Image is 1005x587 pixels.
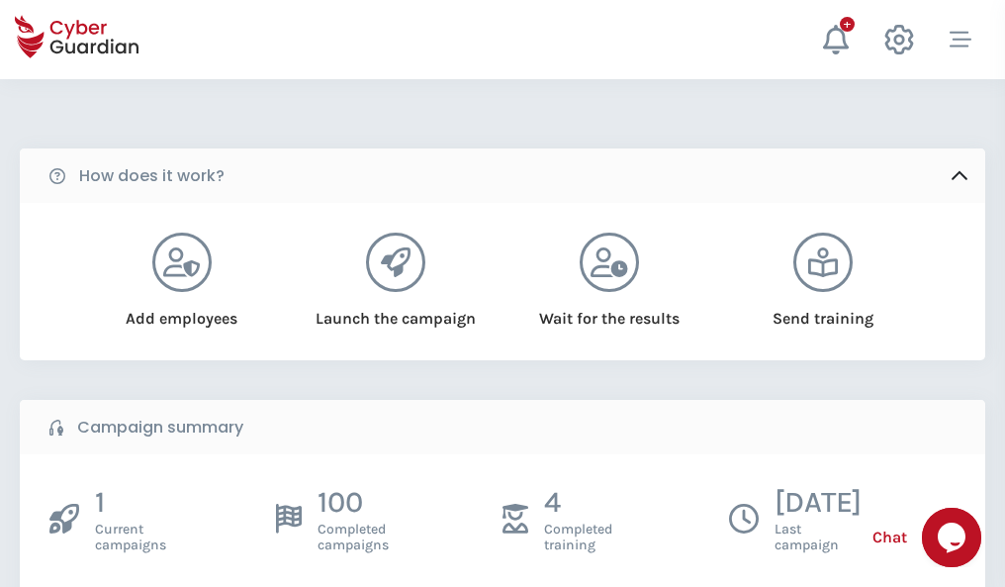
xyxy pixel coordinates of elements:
span: Last campaign [775,522,862,553]
p: 4 [544,484,612,522]
div: Send training [742,292,905,331]
div: + [840,17,855,32]
p: 1 [95,484,166,522]
span: Current campaigns [95,522,166,553]
p: [DATE] [775,484,862,522]
div: Launch the campaign [314,292,477,331]
div: Add employees [100,292,263,331]
iframe: chat widget [922,508,985,567]
span: Chat [872,526,907,549]
span: Completed training [544,522,612,553]
p: 100 [318,484,389,522]
div: Wait for the results [528,292,691,331]
span: Completed campaigns [318,522,389,553]
b: How does it work? [79,164,225,188]
b: Campaign summary [77,416,243,440]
